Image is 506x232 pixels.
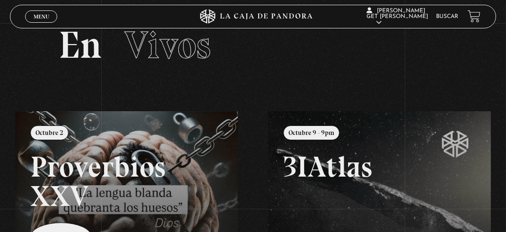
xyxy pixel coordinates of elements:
span: Menu [34,14,49,19]
a: View your shopping cart [468,10,480,23]
a: Buscar [436,14,458,19]
span: [PERSON_NAME] Get [PERSON_NAME] [366,8,428,26]
h2: En [59,26,447,64]
span: Vivos [124,22,211,68]
span: Cerrar [30,22,52,28]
